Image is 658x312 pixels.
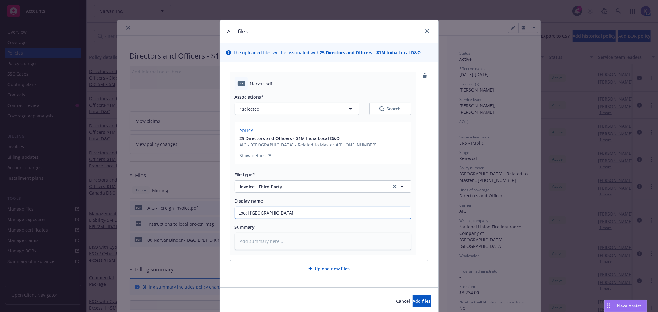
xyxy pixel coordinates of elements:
[235,207,411,219] input: Add display name here...
[391,183,399,190] a: clear selection
[617,303,642,308] span: Nova Assist
[240,183,383,190] span: Invoice - Third Party
[235,198,263,204] span: Display name
[235,224,255,230] span: Summary
[235,180,411,193] button: Invoice - Third Partyclear selection
[604,300,647,312] button: Nova Assist
[605,300,612,312] div: Drag to move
